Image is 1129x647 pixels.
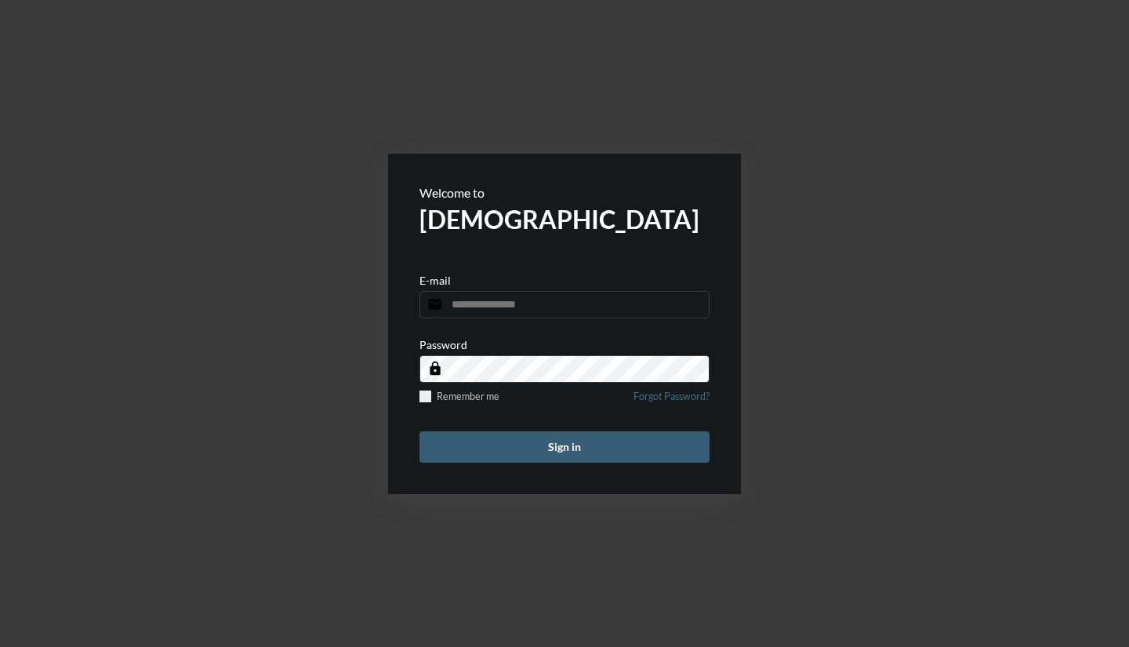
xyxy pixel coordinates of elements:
label: Remember me [419,391,499,402]
p: E-mail [419,274,451,287]
p: Welcome to [419,185,710,200]
h2: [DEMOGRAPHIC_DATA] [419,204,710,234]
p: Password [419,338,467,351]
button: Sign in [419,431,710,463]
a: Forgot Password? [633,391,710,412]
